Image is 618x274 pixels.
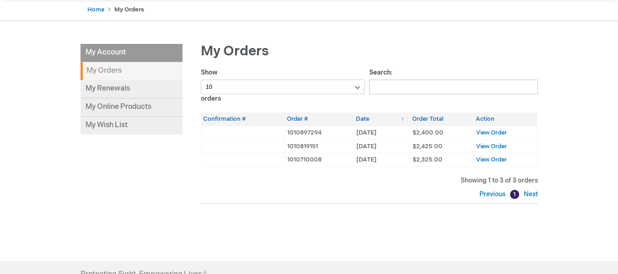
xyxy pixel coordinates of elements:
a: Next [521,190,538,198]
span: $2,325.00 [413,156,442,163]
a: My Renewals [81,80,183,98]
a: View Order [476,129,507,136]
a: View Order [476,156,507,163]
a: Home [87,6,104,13]
a: View Order [476,143,507,150]
strong: My Orders [81,62,183,80]
td: [DATE] [354,153,410,167]
a: My Online Products [81,98,183,117]
td: [DATE] [354,126,410,140]
label: Show orders [201,69,365,102]
th: Date: activate to sort column ascending [354,113,410,126]
label: Search: [369,69,538,91]
input: Search: [369,80,538,94]
th: Confirmation #: activate to sort column ascending [201,113,285,126]
span: $2,425.00 [413,143,442,150]
td: 1010710008 [285,153,354,167]
a: Previous [479,190,508,198]
a: My Wish List [81,117,183,134]
td: 1010897294 [285,126,354,140]
span: My Orders [201,43,269,59]
th: Order Total: activate to sort column ascending [410,113,473,126]
select: Showorders [201,80,365,94]
div: Showing 1 to 3 of 3 orders [201,176,538,185]
span: $2,400.00 [413,129,443,136]
td: 1010819151 [285,140,354,153]
td: [DATE] [354,140,410,153]
th: Action: activate to sort column ascending [473,113,537,126]
strong: My Orders [114,6,144,13]
a: 1 [510,190,519,199]
th: Order #: activate to sort column ascending [285,113,354,126]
